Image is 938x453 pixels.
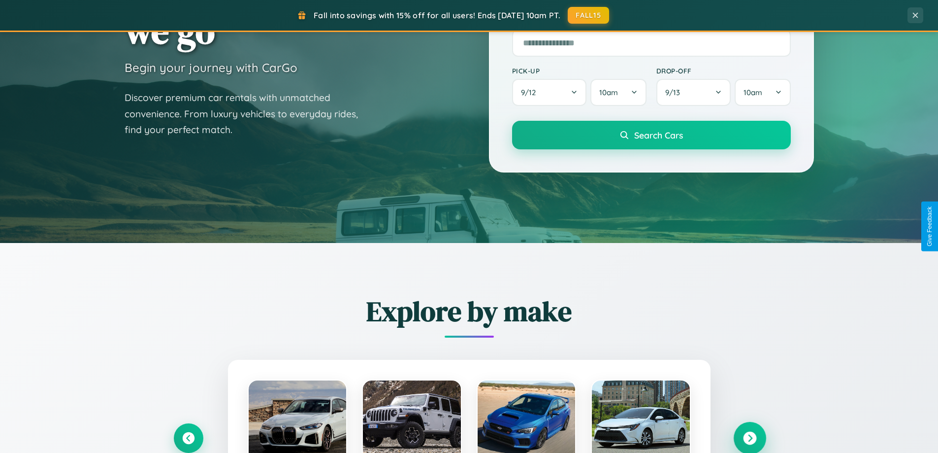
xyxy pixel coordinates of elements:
span: 10am [744,88,762,97]
div: Give Feedback [926,207,933,246]
h3: Begin your journey with CarGo [125,60,297,75]
span: Search Cars [634,130,683,140]
span: Fall into savings with 15% off for all users! Ends [DATE] 10am PT. [314,10,560,20]
span: 10am [599,88,618,97]
button: 9/13 [656,79,731,106]
h2: Explore by make [174,292,765,330]
button: FALL15 [568,7,609,24]
label: Pick-up [512,67,647,75]
button: 10am [590,79,646,106]
span: 9 / 13 [665,88,685,97]
button: 10am [735,79,790,106]
button: Search Cars [512,121,791,149]
label: Drop-off [656,67,791,75]
span: 9 / 12 [521,88,541,97]
p: Discover premium car rentals with unmatched convenience. From luxury vehicles to everyday rides, ... [125,90,371,138]
button: 9/12 [512,79,587,106]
